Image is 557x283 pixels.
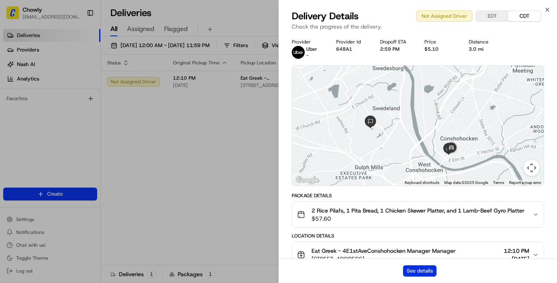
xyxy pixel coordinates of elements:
[524,160,540,176] button: Map camera controls
[444,180,488,185] span: Map data ©2025 Google
[424,46,456,52] div: $5.10
[137,79,147,89] button: Start new chat
[336,46,352,52] button: 648A1
[380,46,412,52] div: 2:59 PM
[8,8,24,24] img: Nash
[292,242,544,268] button: Eat Greek - 4E1stAveConshohocken Manager Manager[STREET_ADDRESS]12:10 PM[DATE]
[292,10,359,23] span: Delivery Details
[504,255,529,263] span: [DATE]
[312,215,524,223] span: $57.60
[294,175,321,186] img: Google
[312,255,455,263] span: [STREET_ADDRESS]
[312,207,524,215] span: 2 Rice Pilafs, 1 Pita Bread, 1 Chicken Skewer Platter, and 1 Lamb-Beef Gyro Platter
[65,114,133,128] a: 💻API Documentation
[306,52,309,59] span: -
[508,11,540,21] button: CDT
[76,117,129,125] span: API Documentation
[57,136,98,143] a: Powered byPylon
[27,77,132,85] div: Start new chat
[306,46,317,52] span: Uber
[469,39,500,45] div: Distance
[312,247,455,255] span: Eat Greek - 4E1stAveConshohocken Manager Manager
[292,192,544,199] div: Package Details
[424,39,456,45] div: Price
[292,233,544,239] div: Location Details
[336,39,368,45] div: Provider Id
[469,46,500,52] div: 3.0 mi
[380,39,412,45] div: Dropoff ETA
[68,118,75,124] div: 💻
[16,117,62,125] span: Knowledge Base
[405,180,439,186] button: Keyboard shortcuts
[292,23,544,31] p: Check the progress of the delivery.
[294,175,321,186] a: Open this area in Google Maps (opens a new window)
[80,136,98,143] span: Pylon
[509,180,541,185] a: Report a map error
[493,180,504,185] a: Terms (opens in new tab)
[292,202,544,227] button: 2 Rice Pilafs, 1 Pita Bread, 1 Chicken Skewer Platter, and 1 Lamb-Beef Gyro Platter$57.60
[292,39,323,45] div: Provider
[292,46,305,59] img: uber-new-logo.jpeg
[504,247,529,255] span: 12:10 PM
[8,32,147,45] p: Welcome 👋
[403,265,436,277] button: See details
[27,85,102,91] div: We're available if you need us!
[5,114,65,128] a: 📗Knowledge Base
[8,118,15,124] div: 📗
[476,11,508,21] button: EDT
[21,52,133,60] input: Clear
[8,77,23,91] img: 1736555255976-a54dd68f-1ca7-489b-9aae-adbdc363a1c4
